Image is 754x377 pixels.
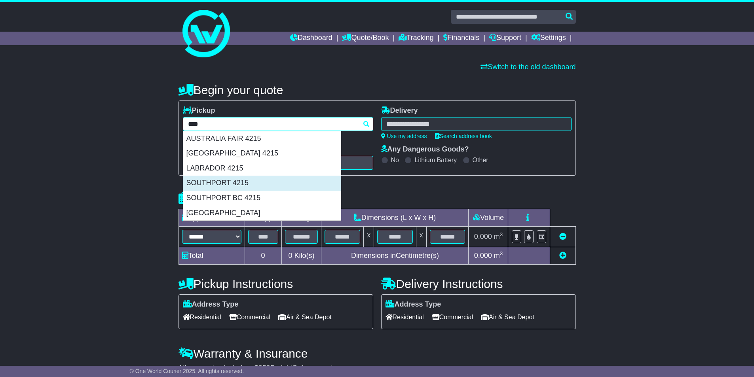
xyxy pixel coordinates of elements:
[391,156,399,164] label: No
[342,32,389,45] a: Quote/Book
[416,227,426,247] td: x
[481,311,534,323] span: Air & Sea Depot
[258,364,270,372] span: 250
[414,156,457,164] label: Lithium Battery
[183,176,341,191] div: SOUTHPORT 4215
[183,191,341,206] div: SOUTHPORT BC 4215
[381,133,427,139] a: Use my address
[481,63,575,71] a: Switch to the old dashboard
[179,247,245,265] td: Total
[183,117,373,131] typeahead: Please provide city
[183,206,341,221] div: [GEOGRAPHIC_DATA]
[245,247,281,265] td: 0
[179,209,245,227] td: Type
[179,347,576,360] h4: Warranty & Insurance
[179,277,373,290] h4: Pickup Instructions
[183,146,341,161] div: [GEOGRAPHIC_DATA] 4215
[500,231,503,237] sup: 3
[179,192,278,205] h4: Package details |
[399,32,433,45] a: Tracking
[559,252,566,260] a: Add new item
[531,32,566,45] a: Settings
[290,32,332,45] a: Dashboard
[559,233,566,241] a: Remove this item
[474,252,492,260] span: 0.000
[494,252,503,260] span: m
[381,106,418,115] label: Delivery
[381,145,469,154] label: Any Dangerous Goods?
[489,32,521,45] a: Support
[386,300,441,309] label: Address Type
[469,209,508,227] td: Volume
[386,311,424,323] span: Residential
[288,252,292,260] span: 0
[494,233,503,241] span: m
[321,209,469,227] td: Dimensions (L x W x H)
[183,131,341,146] div: AUSTRALIA FAIR 4215
[321,247,469,265] td: Dimensions in Centimetre(s)
[179,83,576,97] h4: Begin your quote
[183,106,215,115] label: Pickup
[183,300,239,309] label: Address Type
[364,227,374,247] td: x
[183,311,221,323] span: Residential
[281,247,321,265] td: Kilo(s)
[229,311,270,323] span: Commercial
[278,311,332,323] span: Air & Sea Depot
[474,233,492,241] span: 0.000
[500,250,503,256] sup: 3
[443,32,479,45] a: Financials
[435,133,492,139] a: Search address book
[183,161,341,176] div: LABRADOR 4215
[381,277,576,290] h4: Delivery Instructions
[179,364,576,373] div: All our quotes include a $ FreightSafe warranty.
[432,311,473,323] span: Commercial
[130,368,244,374] span: © One World Courier 2025. All rights reserved.
[473,156,488,164] label: Other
